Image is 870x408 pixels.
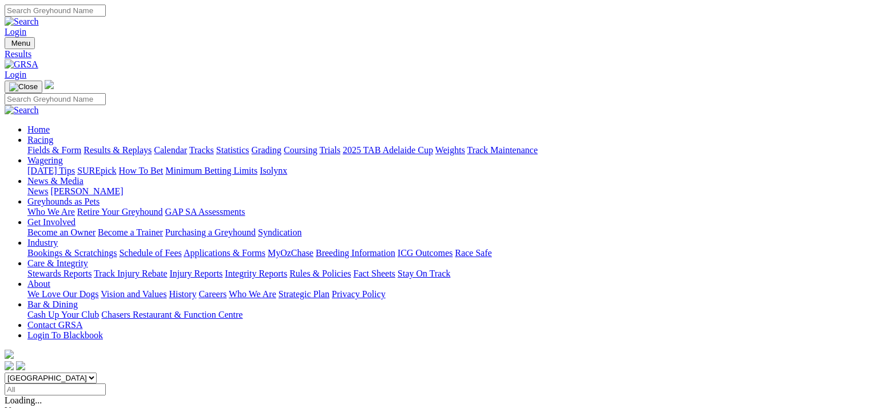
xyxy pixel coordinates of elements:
img: logo-grsa-white.png [5,350,14,359]
a: Breeding Information [316,248,395,258]
img: facebook.svg [5,361,14,370]
img: Search [5,105,39,115]
div: Bar & Dining [27,310,865,320]
div: Industry [27,248,865,258]
a: News [27,186,48,196]
button: Toggle navigation [5,81,42,93]
a: We Love Our Dogs [27,289,98,299]
a: Race Safe [455,248,491,258]
a: Home [27,125,50,134]
a: 2025 TAB Adelaide Cup [343,145,433,155]
a: Cash Up Your Club [27,310,99,319]
img: twitter.svg [16,361,25,370]
span: Loading... [5,395,42,405]
div: News & Media [27,186,865,197]
a: Weights [435,145,465,155]
div: About [27,289,865,299]
a: Careers [198,289,227,299]
a: Contact GRSA [27,320,82,330]
a: Minimum Betting Limits [165,166,257,175]
img: Search [5,17,39,27]
a: Racing [27,135,53,145]
a: Become an Owner [27,227,96,237]
a: Integrity Reports [225,269,287,278]
a: About [27,279,50,289]
a: Login To Blackbook [27,330,103,340]
a: [DATE] Tips [27,166,75,175]
a: Coursing [284,145,317,155]
a: Who We Are [229,289,276,299]
a: Care & Integrity [27,258,88,268]
input: Search [5,93,106,105]
a: Results [5,49,865,59]
a: Injury Reports [169,269,223,278]
div: Wagering [27,166,865,176]
a: Who We Are [27,207,75,217]
a: Results & Replays [84,145,152,155]
img: Close [9,82,38,91]
a: Vision and Values [101,289,166,299]
div: Care & Integrity [27,269,865,279]
a: Chasers Restaurant & Function Centre [101,310,243,319]
a: Trials [319,145,340,155]
a: [PERSON_NAME] [50,186,123,196]
button: Toggle navigation [5,37,35,49]
a: Rules & Policies [289,269,351,278]
a: Industry [27,238,58,247]
a: Greyhounds as Pets [27,197,100,206]
a: SUREpick [77,166,116,175]
a: Grading [252,145,281,155]
a: Syndication [258,227,301,237]
a: Fact Sheets [353,269,395,278]
a: Wagering [27,155,63,165]
input: Search [5,5,106,17]
a: Track Maintenance [467,145,538,155]
a: GAP SA Assessments [165,207,245,217]
a: How To Bet [119,166,164,175]
a: Isolynx [260,166,287,175]
a: Calendar [154,145,187,155]
a: Strategic Plan [279,289,329,299]
span: Menu [11,39,30,47]
a: Get Involved [27,217,76,227]
input: Select date [5,383,106,395]
a: Purchasing a Greyhound [165,227,256,237]
a: ICG Outcomes [398,248,452,258]
a: Bookings & Scratchings [27,248,117,258]
a: Schedule of Fees [119,248,181,258]
a: Login [5,27,26,37]
div: Get Involved [27,227,865,238]
img: GRSA [5,59,38,70]
a: Stay On Track [398,269,450,278]
a: Track Injury Rebate [94,269,167,278]
a: Login [5,70,26,79]
a: Tracks [189,145,214,155]
a: MyOzChase [268,248,313,258]
a: Stewards Reports [27,269,92,278]
a: Statistics [216,145,249,155]
div: Greyhounds as Pets [27,207,865,217]
a: Retire Your Greyhound [77,207,163,217]
a: Privacy Policy [332,289,386,299]
a: History [169,289,196,299]
a: Applications & Forms [184,248,265,258]
a: Fields & Form [27,145,81,155]
a: Bar & Dining [27,299,78,309]
img: logo-grsa-white.png [45,80,54,89]
a: Become a Trainer [98,227,163,237]
div: Racing [27,145,865,155]
a: News & Media [27,176,84,186]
